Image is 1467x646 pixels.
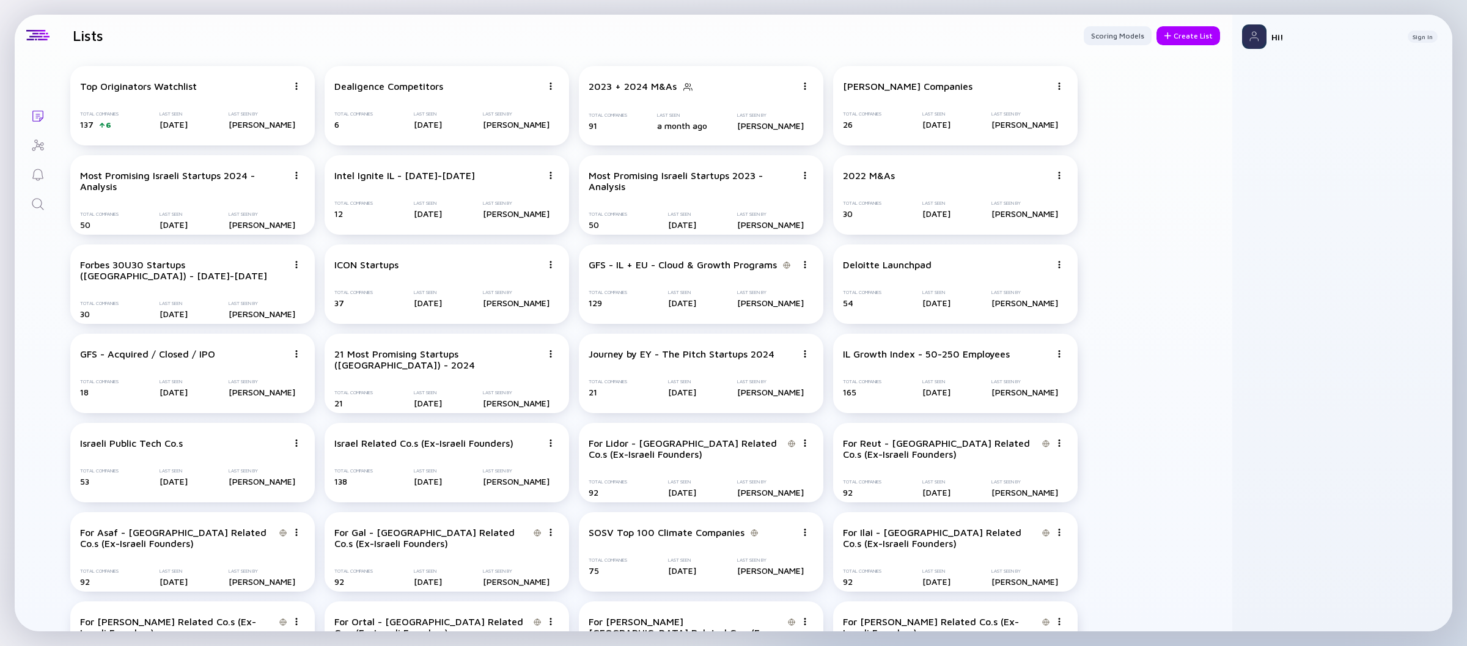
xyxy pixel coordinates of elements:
div: 6 [106,120,111,130]
div: Last Seen By [737,112,804,118]
img: Menu [1056,350,1063,358]
div: Last Seen [657,112,707,118]
div: Israel Related Co.s (Ex-Israeli Founders) [334,438,513,449]
img: Menu [293,261,300,268]
div: Hi! [1271,32,1398,42]
div: [PERSON_NAME] [229,309,295,319]
img: Menu [1056,529,1063,536]
div: GFS - IL + EU - Cloud & Growth Programs [589,259,777,270]
div: Total Companies [843,200,881,206]
div: Scoring Models [1084,26,1152,45]
div: Journey by EY - The Pitch Startups 2024 [589,348,774,359]
div: SOSV Top 100 Climate Companies [589,527,745,538]
div: ICON Startups [334,259,399,270]
div: [PERSON_NAME] [483,576,550,587]
div: Last Seen [160,468,188,474]
div: Last Seen By [737,290,804,295]
img: Menu [1056,439,1063,447]
div: [DATE] [160,576,188,587]
a: Lists [15,100,61,130]
div: [PERSON_NAME] [991,576,1058,587]
div: Last Seen [160,568,188,574]
div: [PERSON_NAME] [483,208,550,219]
img: Menu [547,261,554,268]
div: Total Companies [589,479,627,485]
div: 2022 M&As [843,170,895,181]
div: [PERSON_NAME] [483,298,550,308]
div: [PERSON_NAME] [991,298,1058,308]
div: [PERSON_NAME] [229,387,295,397]
div: Total Companies [334,290,373,295]
div: Last Seen [160,211,188,217]
div: Total Companies [80,379,119,384]
span: 50 [80,219,90,230]
div: Last Seen By [483,290,550,295]
div: Last Seen By [991,568,1058,574]
span: 12 [334,208,343,219]
div: Last Seen [922,111,950,117]
span: 54 [843,298,853,308]
span: 138 [334,476,347,486]
img: Menu [801,529,809,536]
img: Menu [801,618,809,625]
div: [DATE] [160,309,188,319]
div: Intel Ignite IL - [DATE]-[DATE] [334,170,475,181]
div: Last Seen By [991,111,1058,117]
div: Last Seen [922,479,950,485]
img: Menu [293,172,300,179]
img: Menu [801,439,809,447]
div: Total Companies [843,568,881,574]
span: 30 [80,309,90,319]
div: [DATE] [668,487,696,497]
span: 53 [80,476,89,486]
div: Last Seen [922,379,950,384]
div: Sign In [1408,31,1438,43]
span: 21 [334,398,343,408]
a: Investor Map [15,130,61,159]
div: Last Seen By [229,568,295,574]
img: Menu [293,618,300,625]
img: Menu [547,350,554,358]
div: [PERSON_NAME] [737,120,804,131]
div: [PERSON_NAME] [991,208,1058,219]
div: Dealigence Competitors [334,81,443,92]
div: Last Seen By [991,200,1058,206]
div: [PERSON_NAME] [991,387,1058,397]
div: Last Seen [668,479,696,485]
div: Last Seen By [483,390,550,395]
span: 6 [334,119,339,130]
div: Last Seen By [737,211,804,217]
div: [PERSON_NAME] [737,219,804,230]
div: Total Companies [80,301,119,306]
div: Last Seen By [483,568,550,574]
div: Total Companies [334,390,373,395]
div: 2023 + 2024 M&As [589,81,677,92]
img: Menu [293,439,300,447]
div: Total Companies [334,568,373,574]
div: Total Companies [589,211,627,217]
div: Total Companies [843,111,881,117]
div: [DATE] [414,298,442,308]
div: Last Seen By [737,557,804,563]
a: Reminders [15,159,61,188]
img: Menu [547,529,554,536]
div: Last Seen By [229,111,295,117]
div: Total Companies [80,568,119,574]
div: [PERSON_NAME] [737,387,804,397]
div: Total Companies [334,200,373,206]
div: [PERSON_NAME] [737,487,804,497]
span: 75 [589,565,599,576]
div: [DATE] [414,476,442,486]
a: Search [15,188,61,218]
span: 37 [334,298,344,308]
img: Menu [801,350,809,358]
div: Israeli Public Tech Co.s [80,438,183,449]
div: [PERSON_NAME] [483,398,550,408]
div: Total Companies [334,468,373,474]
div: [PERSON_NAME] [737,565,804,576]
div: Total Companies [589,557,627,563]
div: Last Seen By [737,479,804,485]
span: 92 [80,576,90,587]
img: Menu [293,529,300,536]
img: Menu [547,172,554,179]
